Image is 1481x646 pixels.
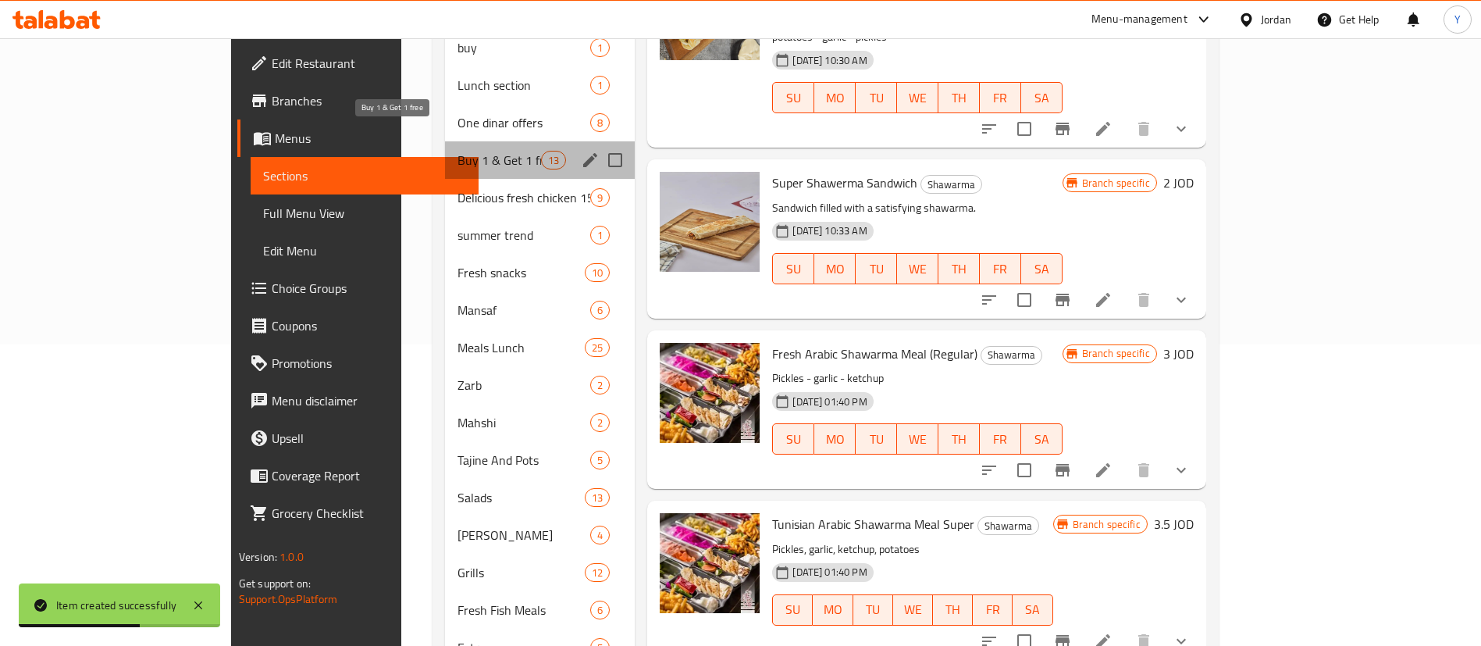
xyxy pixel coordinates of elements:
span: TH [945,258,974,280]
span: MO [821,428,849,451]
button: TH [933,594,973,626]
div: Grills12 [445,554,635,591]
img: Fresh Arabic Shawarma Meal (Regular) [660,343,760,443]
h6: 3.5 JOD [1154,513,1194,535]
button: MO [814,253,856,284]
div: Grills [457,563,585,582]
button: TU [856,253,897,284]
div: Delicious fresh chicken 15 % discount9 [445,179,635,216]
span: 8 [591,116,609,130]
div: Lunch section1 [445,66,635,104]
div: Salads13 [445,479,635,516]
a: Support.OpsPlatform [239,589,338,609]
a: Choice Groups [237,269,479,307]
span: 5 [591,453,609,468]
button: SU [772,253,814,284]
span: [PERSON_NAME] [457,526,591,544]
button: FR [980,82,1021,113]
a: Coupons [237,307,479,344]
button: MO [814,423,856,455]
button: MO [813,594,853,626]
span: Branches [272,91,466,110]
button: TH [938,253,980,284]
p: Sandwich filled with a satisfying shawarma. [772,198,1062,218]
div: Fresh Fish Meals6 [445,591,635,629]
span: SU [779,258,808,280]
span: 4 [591,528,609,543]
span: Branch specific [1066,517,1147,532]
p: Pickles - garlic - ketchup [772,369,1062,388]
div: items [590,601,610,619]
span: Mahshi [457,413,591,432]
div: items [541,151,566,170]
button: WE [897,253,938,284]
span: Zarb [457,376,591,394]
svg: Show Choices [1172,461,1191,480]
span: Fresh Arabic Shawarma Meal (Regular) [772,342,977,366]
span: 6 [591,603,609,618]
span: WE [903,87,932,109]
div: Tajine And Pots5 [445,441,635,479]
span: Tunisian Arabic Shawarma Meal Super [772,512,974,536]
div: Shawarma [977,516,1039,535]
div: items [590,301,610,319]
div: items [590,38,610,57]
span: 1 [591,228,609,243]
button: Branch-specific-item [1044,110,1081,148]
div: Mansaf [457,301,591,319]
span: Super Shawerma Sandwich [772,171,917,195]
span: Grocery Checklist [272,504,466,523]
div: Jordan [1261,11,1291,28]
div: Meals Lunch25 [445,329,635,366]
button: sort-choices [970,110,1008,148]
button: sort-choices [970,451,1008,489]
p: Pickles, garlic, ketchup, potatoes [772,540,1052,559]
div: Shawarma [981,346,1042,365]
span: 1.0.0 [280,547,304,567]
span: Menus [275,129,466,148]
div: [PERSON_NAME]4 [445,516,635,554]
span: [DATE] 01:40 PM [786,394,873,409]
div: items [590,188,610,207]
span: 2 [591,416,609,430]
button: Branch-specific-item [1044,451,1081,489]
button: show more [1162,110,1200,148]
a: Coverage Report [237,457,479,494]
button: Branch-specific-item [1044,281,1081,319]
span: buy [457,38,591,57]
span: MO [821,87,849,109]
span: [DATE] 10:30 AM [786,53,873,68]
span: Branch specific [1076,176,1156,191]
span: Menu disclaimer [272,391,466,410]
span: SA [1019,598,1046,621]
span: TU [860,598,887,621]
a: Full Menu View [251,195,479,232]
div: items [590,413,610,432]
button: SA [1021,423,1063,455]
div: summer trend [457,226,591,244]
span: SA [1027,258,1056,280]
img: Super Shawerma Sandwich [660,172,760,272]
span: SU [779,87,808,109]
span: Promotions [272,354,466,373]
button: FR [980,423,1021,455]
span: FR [986,428,1015,451]
div: items [585,263,610,282]
h6: 2 JOD [1163,172,1194,194]
span: Tajine And Pots [457,451,591,469]
span: Fresh Fish Meals [457,601,591,619]
img: Tunisian Arabic Shawarma Meal Super [660,513,760,613]
span: WE [903,258,932,280]
button: FR [980,253,1021,284]
span: WE [899,598,927,621]
a: Branches [237,82,479,120]
span: Salads [457,488,585,507]
span: 13 [542,153,565,168]
a: Upsell [237,419,479,457]
div: Mahshi2 [445,404,635,441]
span: Fresh snacks [457,263,585,282]
div: Meals Lunch [457,338,585,357]
button: SA [1021,82,1063,113]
